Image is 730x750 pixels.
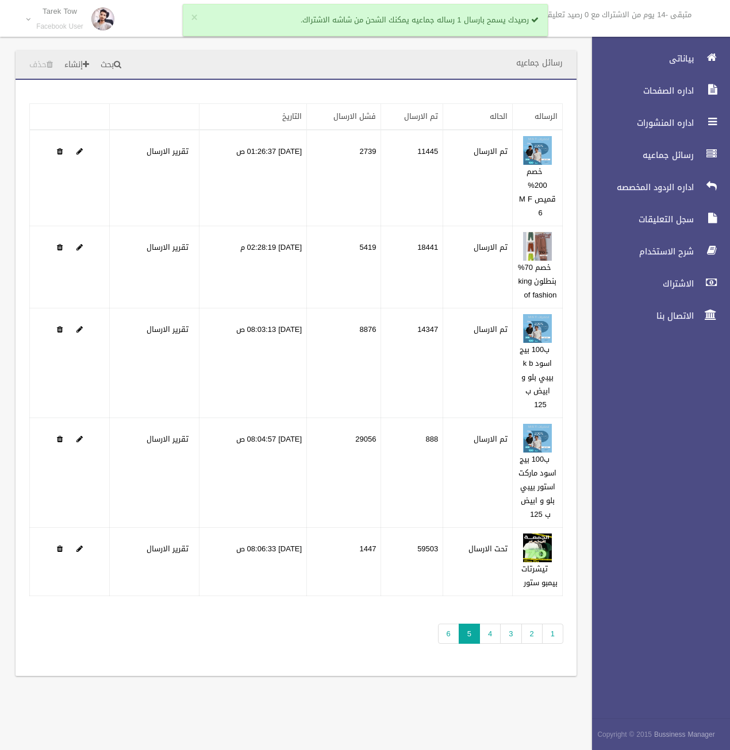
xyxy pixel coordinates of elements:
[76,432,83,446] a: Edit
[307,418,381,528] td: 29056
[523,232,552,261] img: 638919882346752115.png
[479,624,501,644] a: 4
[523,322,552,337] a: Edit
[520,342,554,412] a: ب100 بيج اسود k b بيبي بلو و ابيض ب 125
[468,542,508,556] label: تحت الارسال
[199,308,307,418] td: [DATE] 08:03:13 ص
[582,271,730,296] a: الاشتراك
[582,117,697,129] span: اداره المنشورات
[36,22,83,31] small: Facebook User
[459,624,480,644] span: 5
[502,52,577,74] header: رسائل جماعيه
[381,308,443,418] td: 14347
[582,53,697,64] span: بياناتى
[521,624,543,644] a: 2
[147,240,189,254] a: تقرير الارسال
[523,424,552,453] img: 638920515730170498.png
[518,260,556,302] a: خصم 70% بنطلون king of fashion
[474,323,508,337] label: تم الارسال
[147,144,189,158] a: تقرير الارسال
[523,542,552,556] a: Edit
[191,12,198,24] button: ×
[147,432,189,446] a: تقرير الارسال
[183,4,548,36] div: رصيدك يسمح بارسال 1 رساله جماعيه يمكنك الشحن من شاشه الاشتراك.
[199,130,307,226] td: [DATE] 01:26:37 ص
[521,562,558,590] a: تيشرتات بيمبو ستور
[381,130,443,226] td: 11445
[582,246,697,257] span: شرح الاستخدام
[199,226,307,308] td: [DATE] 02:28:19 م
[523,533,552,562] img: 638920529353053342.png
[582,142,730,168] a: رسائل جماعيه
[307,130,381,226] td: 2739
[582,78,730,103] a: اداره الصفحات
[474,145,508,158] label: تم الارسال
[474,241,508,254] label: تم الارسال
[500,624,521,644] a: 3
[582,46,730,71] a: بياناتى
[333,109,376,123] a: فشل الارسال
[404,109,438,123] a: تم الارسال
[96,55,126,76] a: بحث
[582,85,697,96] span: اداره الصفحات
[282,109,302,123] a: التاريخ
[60,55,94,76] a: إنشاء
[523,136,552,165] img: 638919413300993396.png
[438,624,459,644] a: 6
[582,181,697,193] span: اداره الردود المخصصه
[307,226,381,308] td: 5419
[582,303,730,328] a: الاتصال بنا
[474,432,508,446] label: تم الارسال
[76,240,83,254] a: Edit
[597,728,652,741] span: Copyright © 2015
[381,226,443,308] td: 18441
[381,528,443,596] td: 59503
[582,175,730,200] a: اداره الردود المخصصه
[147,322,189,337] a: تقرير الارسال
[582,110,730,136] a: اداره المنشورات
[523,432,552,446] a: Edit
[307,308,381,418] td: 8876
[513,104,563,130] th: الرساله
[519,164,556,220] a: خصم 200% قميص M F 6
[443,104,513,130] th: الحاله
[582,214,697,225] span: سجل التعليقات
[523,240,552,254] a: Edit
[147,542,189,556] a: تقرير الارسال
[36,7,83,16] p: Tarek Tow
[199,418,307,528] td: [DATE] 08:04:57 ص
[542,624,563,644] a: 1
[654,728,715,741] strong: Bussiness Manager
[307,528,381,596] td: 1447
[518,452,556,521] a: ب100 بيج اسود ماركت استور بيبي بلو و ابيض ب 125
[76,542,83,556] a: Edit
[582,278,697,289] span: الاشتراك
[76,144,83,158] a: Edit
[76,322,83,337] a: Edit
[582,310,697,322] span: الاتصال بنا
[582,239,730,264] a: شرح الاستخدام
[582,207,730,232] a: سجل التعليقات
[523,314,552,343] img: 638920515219852889.png
[199,528,307,596] td: [DATE] 08:06:33 ص
[582,149,697,161] span: رسائل جماعيه
[381,418,443,528] td: 888
[523,144,552,158] a: Edit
